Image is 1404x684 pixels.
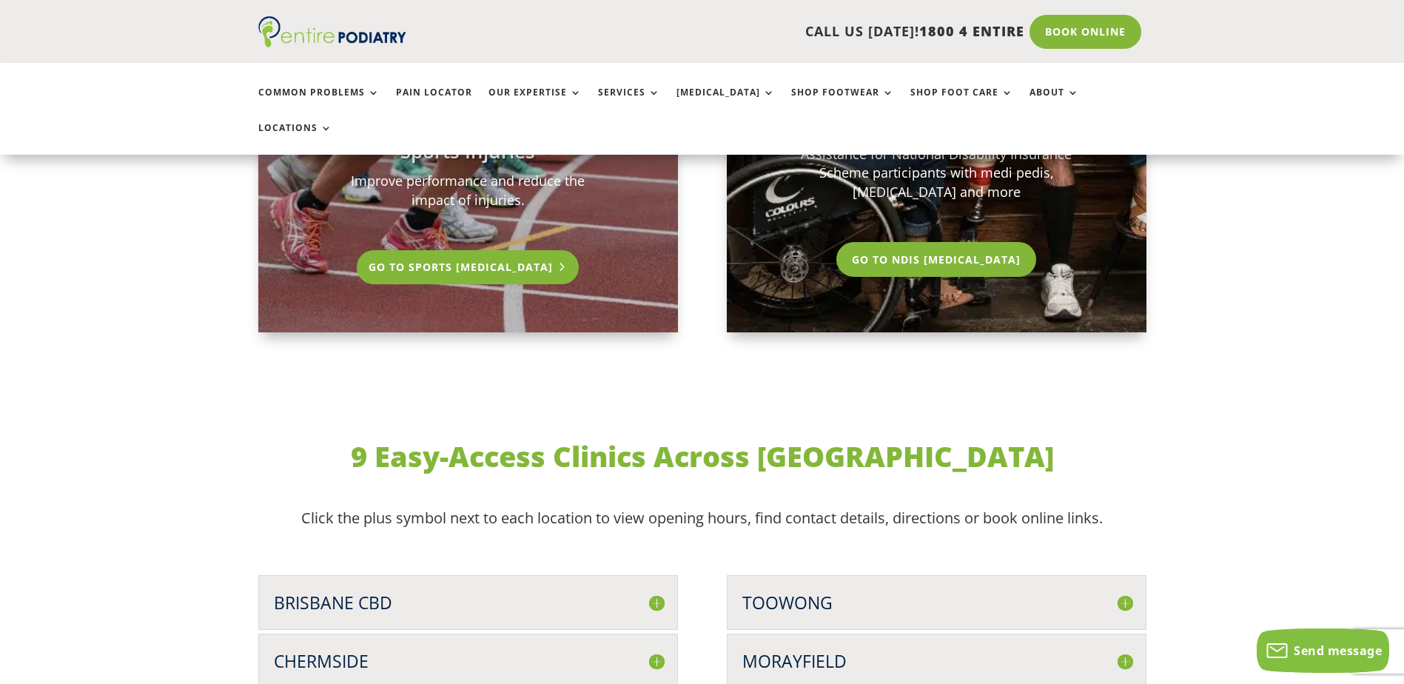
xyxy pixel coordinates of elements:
a: [MEDICAL_DATA] [676,87,775,119]
span: 1800 4 ENTIRE [919,22,1024,40]
a: Pain Locator [396,87,472,119]
p: Assistance for National Disability Insurance Scheme participants with medi pedis, [MEDICAL_DATA] ... [801,145,1072,202]
img: logo (1) [258,16,406,47]
span: Send message [1294,643,1382,659]
a: Common Problems [258,87,380,119]
h3: Toowong [742,591,1131,614]
h2: 9 Easy-Access Clinics Across [GEOGRAPHIC_DATA] [258,437,1146,483]
h3: Brisbane CBD [274,591,662,614]
a: Shop Foot Care [910,87,1013,119]
a: Entire Podiatry [258,36,406,50]
h3: Morayfield [742,649,1131,673]
a: Book Online [1030,15,1141,49]
p: Improve performance and reduce the impact of injuries. [332,172,604,209]
h3: Chermside [274,649,662,673]
a: Services [598,87,660,119]
p: Click the plus symbol next to each location to view opening hours, find contact details, directio... [258,509,1146,528]
a: Go To NDIS [MEDICAL_DATA] [836,242,1036,276]
button: Send message [1257,628,1389,673]
a: Go To Sports [MEDICAL_DATA] [357,250,580,284]
a: Shop Footwear [791,87,894,119]
a: Our Expertise [488,87,582,119]
a: About [1030,87,1079,119]
a: Locations [258,123,332,155]
p: CALL US [DATE]! [463,22,1024,41]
